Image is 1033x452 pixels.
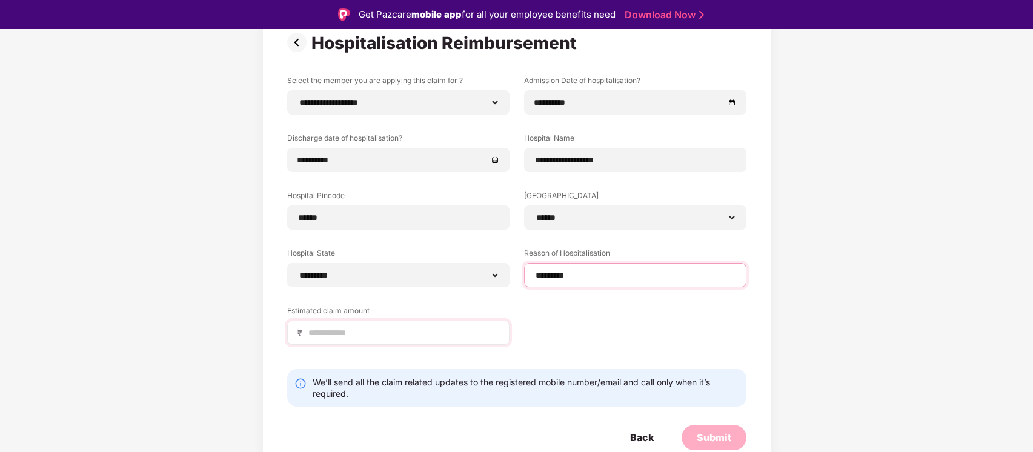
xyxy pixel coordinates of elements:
label: Select the member you are applying this claim for ? [287,75,510,90]
img: svg+xml;base64,PHN2ZyBpZD0iSW5mby0yMHgyMCIgeG1sbnM9Imh0dHA6Ly93d3cudzMub3JnLzIwMDAvc3ZnIiB3aWR0aD... [294,377,307,390]
img: Stroke [699,8,704,21]
div: Back [630,431,654,444]
label: Admission Date of hospitalisation? [524,75,746,90]
label: [GEOGRAPHIC_DATA] [524,190,746,205]
div: Hospitalisation Reimbursement [311,33,582,53]
label: Discharge date of hospitalisation? [287,133,510,148]
strong: mobile app [411,8,462,20]
label: Hospital Pincode [287,190,510,205]
label: Reason of Hospitalisation [524,248,746,263]
img: Logo [338,8,350,21]
img: svg+xml;base64,PHN2ZyBpZD0iUHJldi0zMngzMiIgeG1sbnM9Imh0dHA6Ly93d3cudzMub3JnLzIwMDAvc3ZnIiB3aWR0aD... [287,33,311,52]
div: Get Pazcare for all your employee benefits need [359,7,616,22]
label: Estimated claim amount [287,305,510,321]
div: Submit [697,431,731,444]
div: We’ll send all the claim related updates to the registered mobile number/email and call only when... [313,376,739,399]
a: Download Now [625,8,700,21]
label: Hospital State [287,248,510,263]
label: Hospital Name [524,133,746,148]
span: ₹ [297,327,307,339]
